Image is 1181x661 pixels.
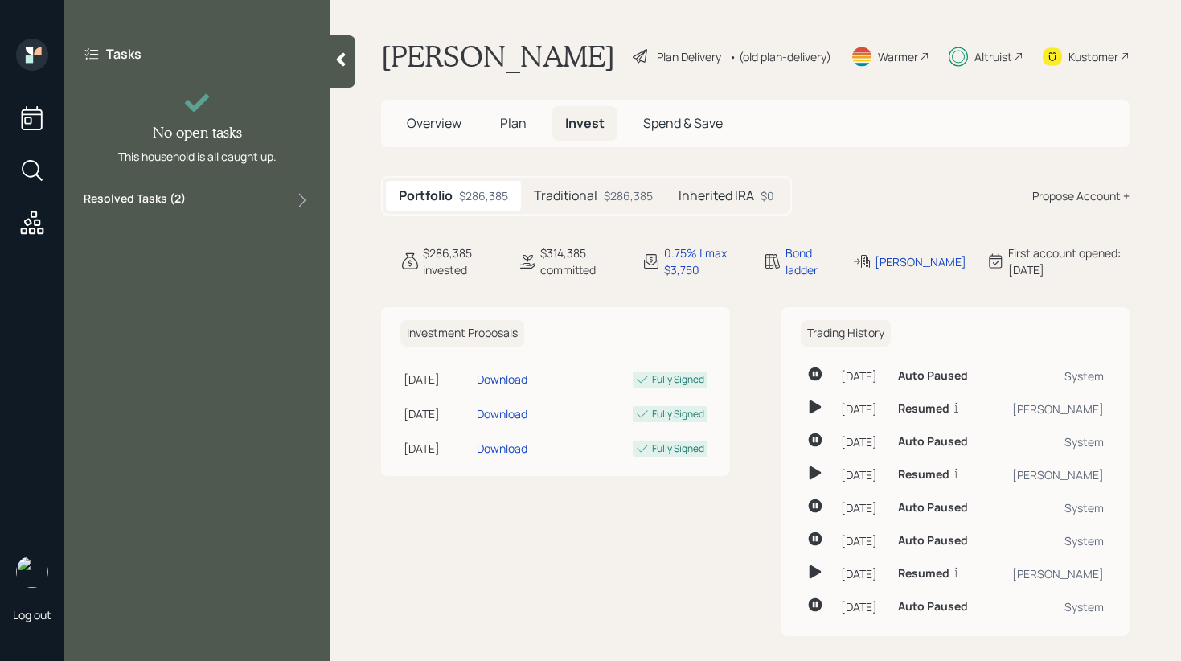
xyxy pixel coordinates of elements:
h5: Traditional [534,188,597,203]
div: System [994,499,1104,516]
div: [DATE] [841,499,885,516]
div: [DATE] [841,565,885,582]
h6: Resumed [898,402,949,416]
label: Tasks [106,45,141,63]
div: Download [477,440,527,457]
div: [DATE] [404,440,470,457]
div: Log out [13,607,51,622]
div: $314,385 committed [540,244,622,278]
div: [PERSON_NAME] [875,253,966,270]
div: Download [477,371,527,388]
div: [PERSON_NAME] [994,565,1104,582]
div: Fully Signed [652,441,704,456]
div: Propose Account + [1032,187,1130,204]
h4: No open tasks [153,124,242,142]
div: Plan Delivery [657,48,721,65]
h6: Resumed [898,567,949,581]
div: [DATE] [841,466,885,483]
h6: Auto Paused [898,435,968,449]
div: This household is all caught up. [118,148,277,165]
div: Altruist [974,48,1012,65]
div: Fully Signed [652,372,704,387]
h5: Inherited IRA [679,188,754,203]
div: [DATE] [841,598,885,615]
img: retirable_logo.png [16,556,48,588]
span: Invest [565,114,605,132]
div: System [994,433,1104,450]
h5: Portfolio [399,188,453,203]
span: Spend & Save [643,114,723,132]
h6: Investment Proposals [400,320,524,347]
div: [DATE] [404,405,470,422]
div: Kustomer [1068,48,1118,65]
div: [PERSON_NAME] [994,400,1104,417]
h6: Trading History [801,320,891,347]
label: Resolved Tasks ( 2 ) [84,191,186,210]
div: 0.75% | max $3,750 [664,244,744,278]
div: System [994,598,1104,615]
h1: [PERSON_NAME] [381,39,615,74]
span: Overview [407,114,461,132]
div: [DATE] [841,532,885,549]
h6: Resumed [898,468,949,482]
h6: Auto Paused [898,600,968,614]
div: [DATE] [841,367,885,384]
div: Warmer [878,48,918,65]
div: Fully Signed [652,407,704,421]
div: Bond ladder [785,244,832,278]
div: $286,385 [604,187,653,204]
div: • (old plan-delivery) [729,48,831,65]
h6: Auto Paused [898,534,968,548]
div: [PERSON_NAME] [994,466,1104,483]
div: First account opened: [DATE] [1008,244,1130,278]
div: Download [477,405,527,422]
span: Plan [500,114,527,132]
h6: Auto Paused [898,369,968,383]
div: $0 [761,187,774,204]
div: System [994,532,1104,549]
div: [DATE] [841,400,885,417]
div: $286,385 [459,187,508,204]
h6: Auto Paused [898,501,968,515]
div: [DATE] [841,433,885,450]
div: System [994,367,1104,384]
div: $286,385 invested [423,244,498,278]
div: [DATE] [404,371,470,388]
